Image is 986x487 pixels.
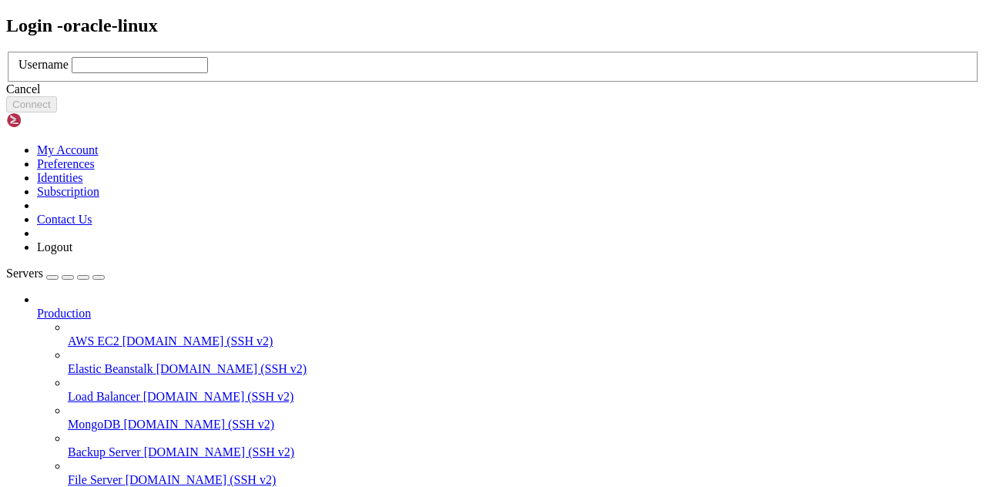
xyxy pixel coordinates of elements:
[68,473,122,486] span: File Server
[6,82,980,96] div: Cancel
[144,445,295,458] span: [DOMAIN_NAME] (SSH v2)
[37,143,99,156] a: My Account
[68,376,980,404] li: Load Balancer [DOMAIN_NAME] (SSH v2)
[156,362,307,375] span: [DOMAIN_NAME] (SSH v2)
[37,293,980,487] li: Production
[37,185,99,198] a: Subscription
[143,390,294,403] span: [DOMAIN_NAME] (SSH v2)
[6,15,980,36] h2: Login - oracle-linux
[68,432,980,459] li: Backup Server [DOMAIN_NAME] (SSH v2)
[68,418,120,431] span: MongoDB
[37,213,92,226] a: Contact Us
[6,6,786,19] x-row: Connection timed out
[6,96,57,113] button: Connect
[6,19,12,32] div: (0, 1)
[6,113,95,128] img: Shellngn
[6,267,43,280] span: Servers
[126,473,277,486] span: [DOMAIN_NAME] (SSH v2)
[6,6,786,19] x-row: Connecting [TECHNICAL_ID]...
[68,445,141,458] span: Backup Server
[37,307,980,321] a: Production
[6,267,105,280] a: Servers
[68,334,980,348] a: AWS EC2 [DOMAIN_NAME] (SSH v2)
[37,307,91,320] span: Production
[37,157,95,170] a: Preferences
[37,240,72,254] a: Logout
[68,404,980,432] li: MongoDB [DOMAIN_NAME] (SSH v2)
[68,459,980,487] li: File Server [DOMAIN_NAME] (SSH v2)
[18,58,69,71] label: Username
[68,390,980,404] a: Load Balancer [DOMAIN_NAME] (SSH v2)
[68,445,980,459] a: Backup Server [DOMAIN_NAME] (SSH v2)
[68,348,980,376] li: Elastic Beanstalk [DOMAIN_NAME] (SSH v2)
[68,473,980,487] a: File Server [DOMAIN_NAME] (SSH v2)
[122,334,273,348] span: [DOMAIN_NAME] (SSH v2)
[123,418,274,431] span: [DOMAIN_NAME] (SSH v2)
[68,418,980,432] a: MongoDB [DOMAIN_NAME] (SSH v2)
[68,390,140,403] span: Load Balancer
[68,321,980,348] li: AWS EC2 [DOMAIN_NAME] (SSH v2)
[68,362,153,375] span: Elastic Beanstalk
[68,334,119,348] span: AWS EC2
[68,362,980,376] a: Elastic Beanstalk [DOMAIN_NAME] (SSH v2)
[37,171,83,184] a: Identities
